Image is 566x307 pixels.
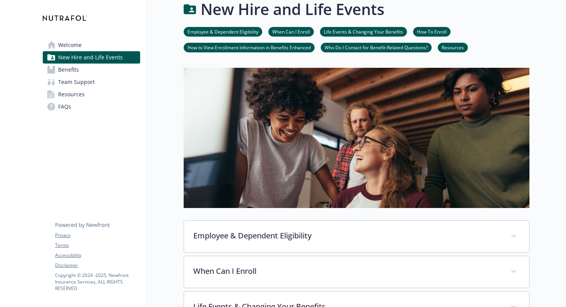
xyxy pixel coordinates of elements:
[43,51,140,64] a: New Hire and Life Events
[58,88,85,101] span: Resources
[268,28,314,35] a: When Can I Enroll
[43,101,140,113] a: FAQs
[58,64,79,76] span: Benefits
[438,44,468,51] a: Resources
[55,232,140,239] a: Privacy
[55,252,140,259] a: Accessibility
[58,51,123,64] span: New Hire and Life Events
[184,28,262,35] a: Employee & Dependent Eligibility
[320,28,407,35] a: Life Events & Changing Your Benefits
[413,28,450,35] a: How To Enroll
[43,88,140,101] a: Resources
[184,256,529,288] div: When Can I Enroll
[193,265,501,277] p: When Can I Enroll
[55,242,140,249] a: Terms
[55,262,140,269] a: Disclaimer
[184,44,315,51] a: How to View Enrollment Information in Benefits Enhanced
[58,39,82,51] span: Welcome
[58,101,71,113] span: FAQs
[55,272,140,292] p: Copyright © 2024 - 2025 , Newfront Insurance Services, ALL RIGHTS RESERVED
[321,44,432,51] a: Who Do I Contact for Benefit-Related Questions?
[184,221,529,252] div: Employee & Dependent Eligibility
[43,39,140,51] a: Welcome
[43,76,140,88] a: Team Support
[58,76,95,88] span: Team Support
[184,68,529,208] img: new hire page banner
[193,230,501,242] p: Employee & Dependent Eligibility
[43,64,140,76] a: Benefits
